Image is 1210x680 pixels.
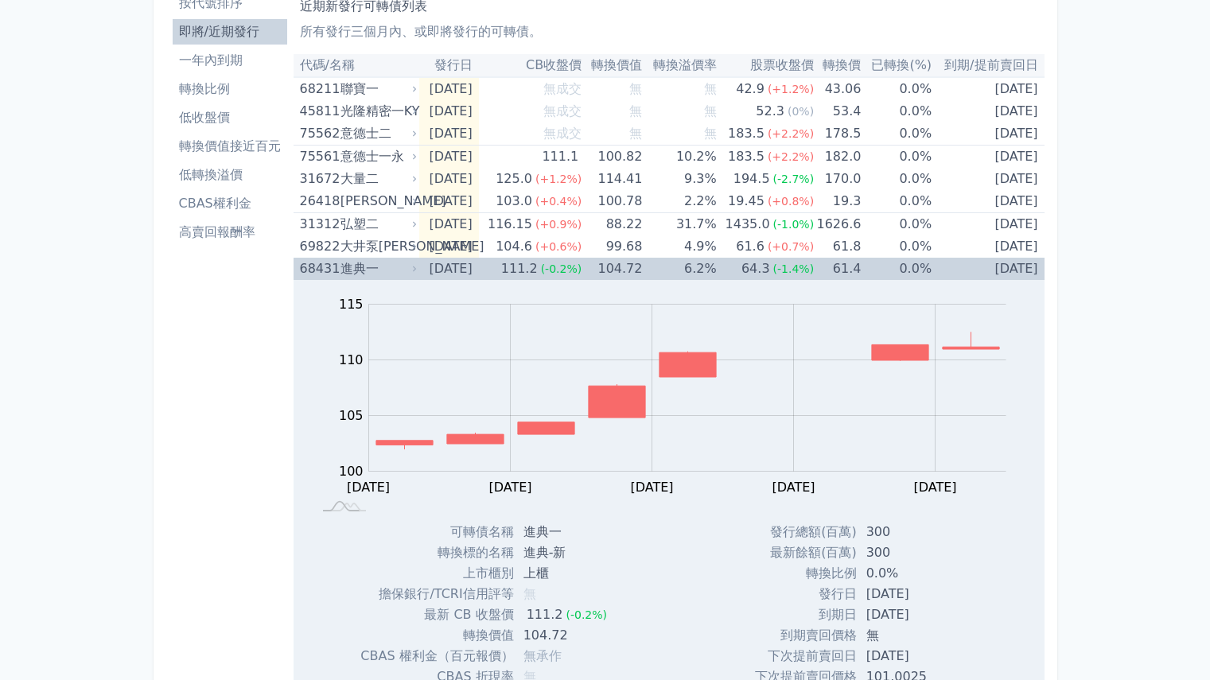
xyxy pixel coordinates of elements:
tspan: [DATE] [772,480,815,495]
div: 104.6 [492,235,535,258]
span: (+2.2%) [768,150,814,163]
span: 無 [704,81,717,96]
td: 下次提前賣回日 [755,646,857,666]
div: 194.5 [730,168,773,190]
div: 光隆精密一KY [340,100,414,122]
div: 75562 [300,122,337,145]
tspan: [DATE] [631,480,674,495]
li: 高賣回報酬率 [173,223,287,242]
td: CBAS 權利金（百元報價） [360,646,513,666]
a: 低收盤價 [173,105,287,130]
div: 進典一 [340,258,414,280]
td: [DATE] [419,146,478,169]
div: 61.6 [733,235,768,258]
td: 43.06 [814,77,861,100]
div: 116.15 [484,213,535,235]
td: 最新餘額(百萬) [755,542,857,563]
div: 103.0 [492,190,535,212]
li: CBAS權利金 [173,194,287,213]
tspan: 110 [339,352,364,367]
span: 無 [629,103,642,119]
td: 轉換比例 [755,563,857,584]
td: [DATE] [419,258,478,280]
span: 無 [704,126,717,141]
div: 大井泵[PERSON_NAME] [340,235,414,258]
td: [DATE] [932,146,1044,169]
td: 無 [857,625,977,646]
span: (-0.2%) [566,608,607,621]
div: 111.2 [498,258,541,280]
a: CBAS權利金 [173,191,287,216]
td: 100.78 [582,190,642,213]
td: 進典-新 [514,542,620,563]
td: 到期日 [755,604,857,625]
div: 意德士一永 [340,146,414,168]
th: 轉換溢價率 [642,54,716,77]
div: 聯寶一 [340,78,414,100]
tspan: [DATE] [347,480,390,495]
span: 無成交 [543,81,582,96]
span: 無 [629,126,642,141]
td: [DATE] [857,604,977,625]
td: [DATE] [857,584,977,604]
span: 無 [523,586,536,601]
div: 19.45 [725,190,768,212]
td: [DATE] [419,235,478,258]
span: (-1.4%) [773,262,815,275]
li: 即將/近期發行 [173,22,287,41]
div: 69822 [300,235,337,258]
td: [DATE] [932,100,1044,122]
td: 88.22 [582,213,642,236]
th: CB收盤價 [479,54,582,77]
div: 31312 [300,213,337,235]
a: 低轉換溢價 [173,162,287,188]
td: 0.0% [861,213,932,236]
td: [DATE] [419,213,478,236]
span: (+1.2%) [768,83,814,95]
td: 發行總額(百萬) [755,522,857,542]
td: [DATE] [932,168,1044,190]
span: 無 [704,103,717,119]
td: 1626.6 [814,213,861,236]
td: 100.82 [582,146,642,169]
th: 轉換價 [814,54,861,77]
th: 發行日 [419,54,478,77]
td: 擔保銀行/TCRI信用評等 [360,584,513,604]
td: 170.0 [814,168,861,190]
span: (+0.7%) [768,240,814,253]
div: 45811 [300,100,337,122]
div: 弘塑二 [340,213,414,235]
td: 0.0% [861,235,932,258]
div: 26418 [300,190,337,212]
td: 到期賣回價格 [755,625,857,646]
td: 2.2% [642,190,716,213]
div: 183.5 [725,122,768,145]
td: [DATE] [932,235,1044,258]
div: 75561 [300,146,337,168]
td: [DATE] [419,190,478,213]
td: 上市櫃別 [360,563,513,584]
td: 0.0% [861,122,932,146]
td: 最新 CB 收盤價 [360,604,513,625]
td: [DATE] [857,646,977,666]
a: 一年內到期 [173,48,287,73]
div: 111.2 [523,604,566,625]
td: [DATE] [419,77,478,100]
th: 到期/提前賣回日 [932,54,1044,77]
td: [DATE] [932,77,1044,100]
td: 10.2% [642,146,716,169]
td: 0.0% [861,168,932,190]
td: 31.7% [642,213,716,236]
tspan: 105 [339,408,364,423]
span: (-1.0%) [773,218,815,231]
td: 300 [857,522,977,542]
td: 轉換價值 [360,625,513,646]
td: 61.4 [814,258,861,280]
li: 低轉換溢價 [173,165,287,185]
td: 0.0% [861,100,932,122]
div: [PERSON_NAME] [340,190,414,212]
div: 意德士二 [340,122,414,145]
th: 轉換價值 [582,54,642,77]
td: 104.72 [582,258,642,280]
td: [DATE] [932,122,1044,146]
